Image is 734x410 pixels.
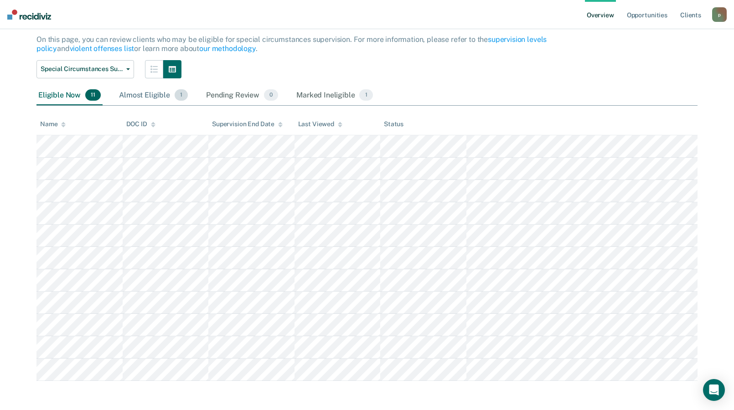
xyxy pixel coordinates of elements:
[36,35,547,52] a: supervision levels policy
[126,120,155,128] div: DOC ID
[199,44,256,53] a: our methodology
[359,89,372,101] span: 1
[712,7,727,22] button: p
[117,86,190,106] div: Almost Eligible1
[175,89,188,101] span: 1
[36,0,585,53] p: Special circumstances supervision allows reentrants who are not eligible for traditional administ...
[85,89,101,101] span: 11
[41,65,123,73] span: Special Circumstances Supervision
[295,86,375,106] div: Marked Ineligible1
[36,86,103,106] div: Eligible Now11
[70,44,134,53] a: violent offenses list
[36,60,134,78] button: Special Circumstances Supervision
[204,86,280,106] div: Pending Review0
[264,89,278,101] span: 0
[384,120,403,128] div: Status
[703,379,725,401] div: Open Intercom Messenger
[298,120,342,128] div: Last Viewed
[40,120,66,128] div: Name
[7,10,51,20] img: Recidiviz
[212,120,283,128] div: Supervision End Date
